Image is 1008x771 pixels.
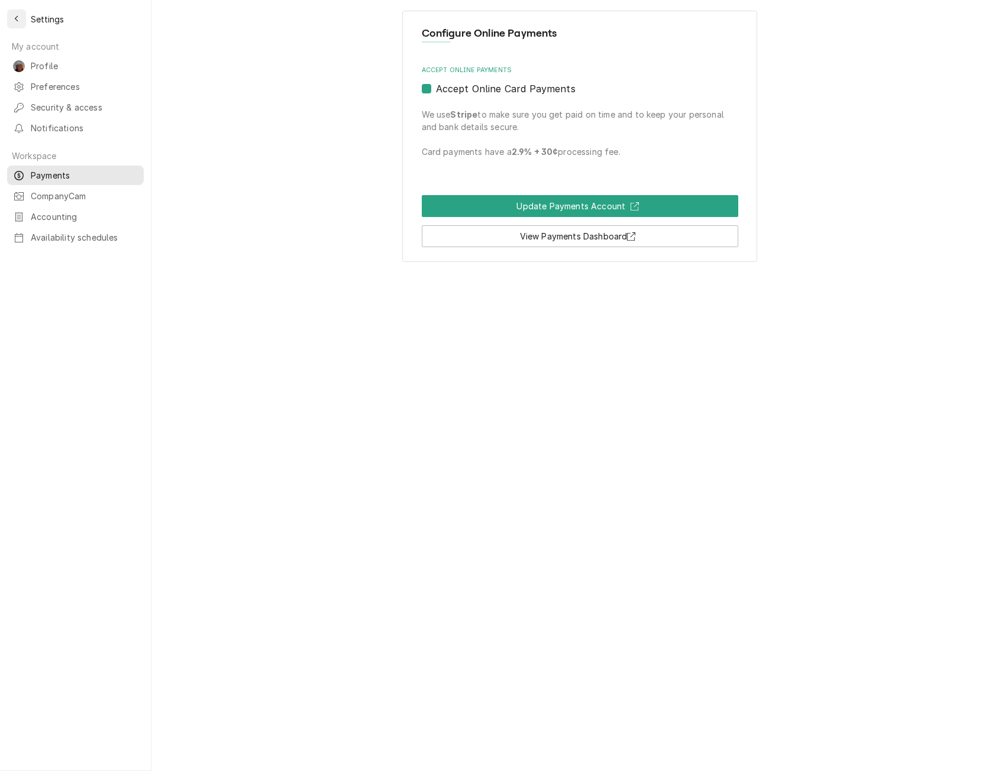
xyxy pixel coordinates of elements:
div: Configure Payments [422,66,738,170]
span: Panel Header [422,25,738,41]
a: DVDena Vecchetti's AvatarProfile [7,56,144,76]
a: Availability schedules [7,228,144,247]
div: Panel Information [422,25,738,51]
span: Profile [31,60,138,72]
strong: Stripe [450,109,477,119]
span: Settings [31,13,64,25]
span: We use to make sure you get paid on time and to keep your personal and bank details secure. Card ... [422,96,738,170]
button: Back to previous page [7,9,26,28]
div: DV [13,60,25,72]
a: Payments [7,166,144,185]
strong: 2.9% + 30¢ [512,147,558,157]
a: CompanyCam [7,186,144,206]
span: Notifications [31,122,138,134]
label: Accept Online Card Payments [436,82,576,96]
a: View Payments Dashboard [422,225,738,247]
a: Update Payments Account [422,195,738,217]
a: Notifications [7,118,144,138]
div: Configure Online Payments [402,11,757,263]
span: Security & access [31,101,138,114]
span: Accounting [31,210,138,223]
div: Accept Online Payments [422,66,738,170]
span: CompanyCam [31,190,138,202]
a: Preferences [7,77,144,96]
div: Button Group Row [422,217,738,247]
a: Accounting [7,207,144,226]
label: Accept Online Payments [422,66,738,75]
div: Button Group [422,195,738,247]
div: Button Group Row [422,195,738,217]
span: Availability schedules [31,231,138,244]
div: Dena Vecchetti's Avatar [13,60,25,72]
span: Preferences [31,80,138,93]
span: Payments [31,169,138,182]
a: Security & access [7,98,144,117]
